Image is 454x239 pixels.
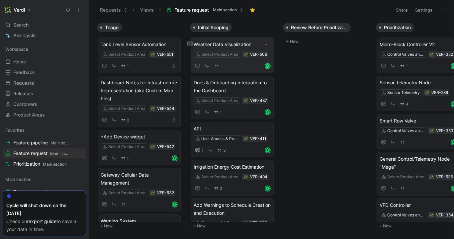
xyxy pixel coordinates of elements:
[430,129,434,133] img: 🌱
[13,80,34,86] span: Requests
[280,20,373,49] div: Review Before PrioritizationNew
[244,221,248,225] img: 🌱
[436,51,453,58] div: VER-352
[108,105,145,112] div: Select Product Area
[201,97,238,104] div: Select Product Area
[13,90,33,97] span: Releases
[194,125,271,133] span: API
[13,101,37,108] span: Customers
[127,156,129,160] span: 1
[127,64,129,68] span: 1
[202,148,204,152] span: 1
[151,107,155,111] img: 🌱
[265,186,270,191] div: R
[194,40,271,48] span: Weather Data Visualization
[150,52,155,57] button: 🌱
[97,5,131,15] button: Requests
[94,20,187,233] div: TriageNew
[13,139,70,146] span: Feature pipeline
[244,175,248,179] img: 🌱
[101,217,178,225] span: Warning System
[172,202,177,207] div: R
[108,143,145,150] div: Select Product Area
[3,110,86,120] a: Product Areas
[150,191,155,195] button: 🌱
[201,51,238,58] div: Select Product Area
[283,38,371,45] button: New
[250,135,266,142] div: VER-411
[216,147,227,154] button: 3
[243,221,248,225] button: 🌱
[3,78,86,88] a: Requests
[376,23,414,32] button: Prioritization
[6,201,82,217] div: Cycle will shut down on the [DATE].
[425,90,429,95] div: 🌱
[4,7,11,13] img: Verdi
[436,127,453,134] div: VER-353
[98,130,181,165] a: +Add Device widgetSelect Product Area1R
[98,168,181,211] a: Gateway Cellular Data ManagementSelect Product AreaR
[14,7,25,13] h1: Verdi
[213,109,223,116] button: 1
[150,144,155,149] button: 🌱
[213,185,224,192] button: 2
[3,174,86,184] div: Main section
[201,174,238,180] div: Select Product Area
[157,143,174,150] div: VER-542
[3,20,86,30] div: Search
[50,140,74,145] span: Main section
[194,201,271,217] span: Add Warnings to Schedule Creation and Execution
[265,110,270,115] div: R
[265,64,270,68] div: R
[187,20,280,233] div: Initial ScopingNew
[436,212,453,218] div: VER-354
[191,76,274,119] a: Docs & Onboarding Integration to the DashboardSelect Product Area1R
[3,31,86,40] a: Ask Cycle
[3,57,86,67] a: Home
[250,174,267,180] div: VER-494
[101,40,178,48] span: Tank Level Sensor Automation
[243,52,248,57] button: 🌱
[120,62,130,70] button: 1
[431,89,448,96] div: VER-289
[190,222,278,230] button: New
[172,156,177,161] div: R
[3,44,86,54] div: Workspace
[244,99,248,103] img: 🌱
[194,163,271,171] span: Irrigation Energy Cost Estimation
[151,53,155,57] img: 🌱
[13,112,45,118] span: Product Areas
[150,106,155,111] button: 🌱
[250,220,267,226] div: VER-389
[399,101,410,108] button: 4
[198,24,228,31] span: Initial Scoping
[387,127,424,134] div: Control Valves and Pumps
[430,53,434,57] img: 🌱
[429,175,434,179] div: 🌱
[213,7,237,13] span: Main section
[13,150,70,157] span: Feature request
[412,5,435,15] button: Settings
[101,171,178,187] span: Gateway Cellular Data Management
[220,187,222,191] span: 2
[283,23,351,32] button: Review Before Prioritization
[429,52,434,57] button: 🌱
[13,189,47,195] span: Feature request
[157,190,174,196] div: VER-532
[243,98,248,103] button: 🌱
[120,117,131,124] button: 2
[157,105,174,112] div: VER-544
[3,89,86,99] a: Releases
[43,162,67,167] span: Main section
[191,160,274,196] a: Irrigation Energy Cost EstimationSelect Product Area2R
[3,125,86,135] div: Favorites
[3,159,86,169] a: PrioritizationMain section
[220,110,222,114] span: 1
[429,128,434,133] div: 🌱
[243,175,248,179] div: 🌱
